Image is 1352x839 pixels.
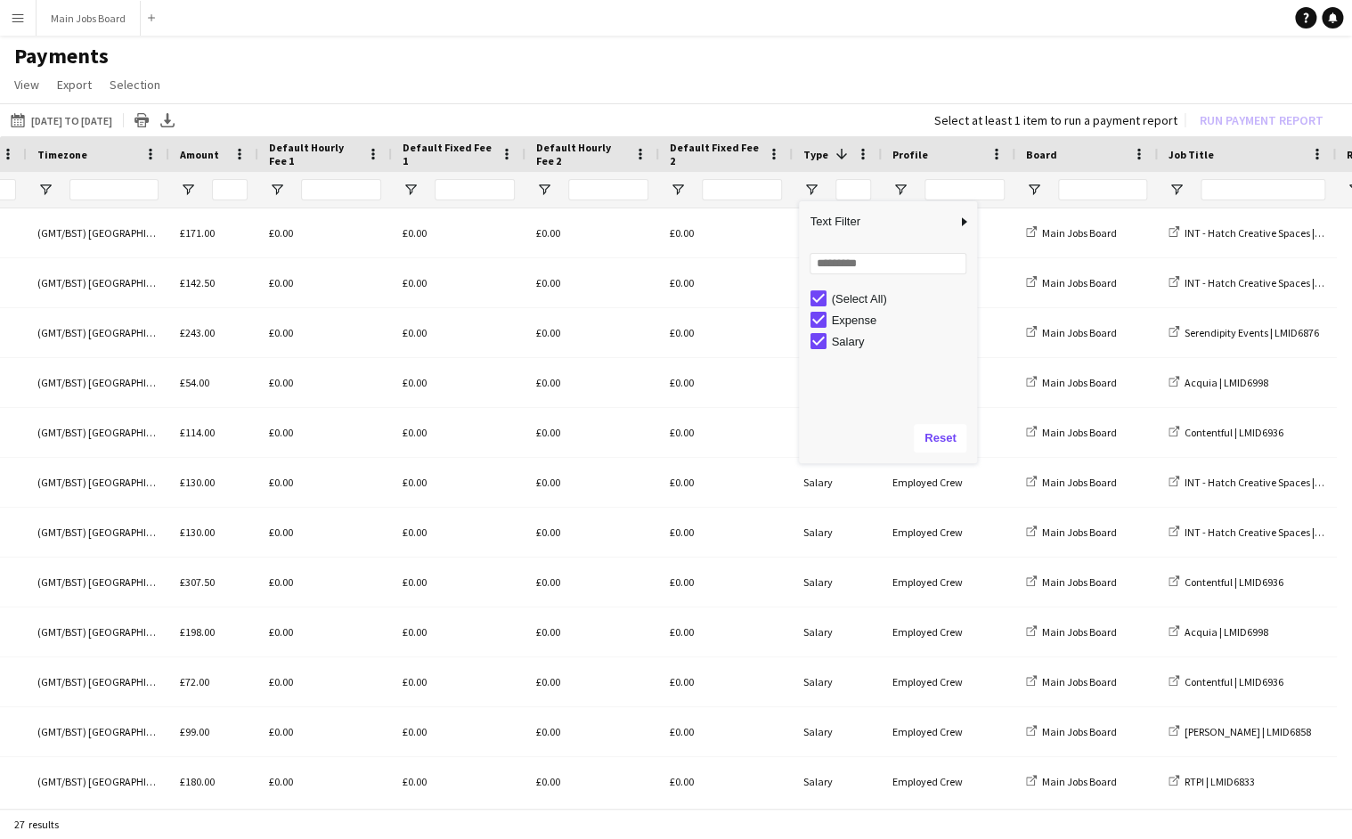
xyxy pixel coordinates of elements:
[568,179,648,200] input: Default Hourly Fee 2 Filter Input
[69,179,159,200] input: Timezone Filter Input
[392,657,525,706] div: £0.00
[301,179,381,200] input: Default Hourly Fee 1 Filter Input
[882,757,1015,806] div: Employed Crew
[258,458,392,507] div: £0.00
[810,253,966,274] input: Search filter values
[258,657,392,706] div: £0.00
[659,458,793,507] div: £0.00
[525,607,659,656] div: £0.00
[269,141,360,167] span: Default Hourly Fee 1
[1042,426,1117,439] span: Main Jobs Board
[831,314,972,327] div: Expense
[180,525,215,539] span: £130.00
[882,508,1015,557] div: Employed Crew
[1185,625,1268,639] span: Acquia | LMID6998
[659,308,793,357] div: £0.00
[924,179,1005,200] input: Profile Filter Input
[882,657,1015,706] div: Employed Crew
[525,208,659,257] div: £0.00
[525,308,659,357] div: £0.00
[793,757,882,806] div: Salary
[793,258,882,307] div: Salary
[525,258,659,307] div: £0.00
[392,558,525,607] div: £0.00
[157,110,178,131] app-action-btn: Export XLSX
[525,408,659,457] div: £0.00
[1026,226,1117,240] a: Main Jobs Board
[799,207,956,237] span: Text Filter
[1026,476,1117,489] a: Main Jobs Board
[258,208,392,257] div: £0.00
[1185,376,1268,389] span: Acquia | LMID6998
[403,141,493,167] span: Default Fixed Fee 1
[27,607,169,656] div: (GMT/BST) [GEOGRAPHIC_DATA]
[793,408,882,457] div: Salary
[392,408,525,457] div: £0.00
[180,276,215,289] span: £142.50
[1026,575,1117,589] a: Main Jobs Board
[180,775,215,788] span: £180.00
[392,208,525,257] div: £0.00
[1042,326,1117,339] span: Main Jobs Board
[659,607,793,656] div: £0.00
[392,358,525,407] div: £0.00
[57,77,92,93] span: Export
[258,707,392,756] div: £0.00
[180,575,215,589] span: £307.50
[934,112,1177,128] div: Select at least 1 item to run a payment report
[1169,775,1255,788] a: RTPI | LMID6833
[803,148,828,161] span: Type
[1185,725,1311,738] span: [PERSON_NAME] | LMID6858
[1042,625,1117,639] span: Main Jobs Board
[258,558,392,607] div: £0.00
[525,707,659,756] div: £0.00
[1042,476,1117,489] span: Main Jobs Board
[50,73,99,96] a: Export
[392,458,525,507] div: £0.00
[258,757,392,806] div: £0.00
[27,508,169,557] div: (GMT/BST) [GEOGRAPHIC_DATA]
[799,201,977,463] div: Column Filter
[882,458,1015,507] div: Employed Crew
[793,308,882,357] div: Salary
[536,141,627,167] span: Default Hourly Fee 2
[392,258,525,307] div: £0.00
[37,1,141,36] button: Main Jobs Board
[392,757,525,806] div: £0.00
[793,458,882,507] div: Salary
[180,625,215,639] span: £198.00
[37,148,87,161] span: Timezone
[793,358,882,407] div: Salary
[525,757,659,806] div: £0.00
[1169,725,1311,738] a: [PERSON_NAME] | LMID6858
[1026,525,1117,539] a: Main Jobs Board
[180,476,215,489] span: £130.00
[14,77,39,93] span: View
[525,508,659,557] div: £0.00
[392,607,525,656] div: £0.00
[258,308,392,357] div: £0.00
[27,657,169,706] div: (GMT/BST) [GEOGRAPHIC_DATA]
[27,707,169,756] div: (GMT/BST) [GEOGRAPHIC_DATA]
[27,258,169,307] div: (GMT/BST) [GEOGRAPHIC_DATA]
[882,607,1015,656] div: Employed Crew
[392,308,525,357] div: £0.00
[180,725,209,738] span: £99.00
[1169,625,1268,639] a: Acquia | LMID6998
[258,508,392,557] div: £0.00
[1042,725,1117,738] span: Main Jobs Board
[793,607,882,656] div: Salary
[793,657,882,706] div: Salary
[659,258,793,307] div: £0.00
[392,508,525,557] div: £0.00
[525,558,659,607] div: £0.00
[1169,376,1268,389] a: Acquia | LMID6998
[1058,179,1147,200] input: Board Filter Input
[1169,326,1319,339] a: Serendipity Events | LMID6876
[659,657,793,706] div: £0.00
[1026,326,1117,339] a: Main Jobs Board
[1042,276,1117,289] span: Main Jobs Board
[1169,675,1283,688] a: Contentful | LMID6936
[1026,148,1057,161] span: Board
[1026,276,1117,289] a: Main Jobs Board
